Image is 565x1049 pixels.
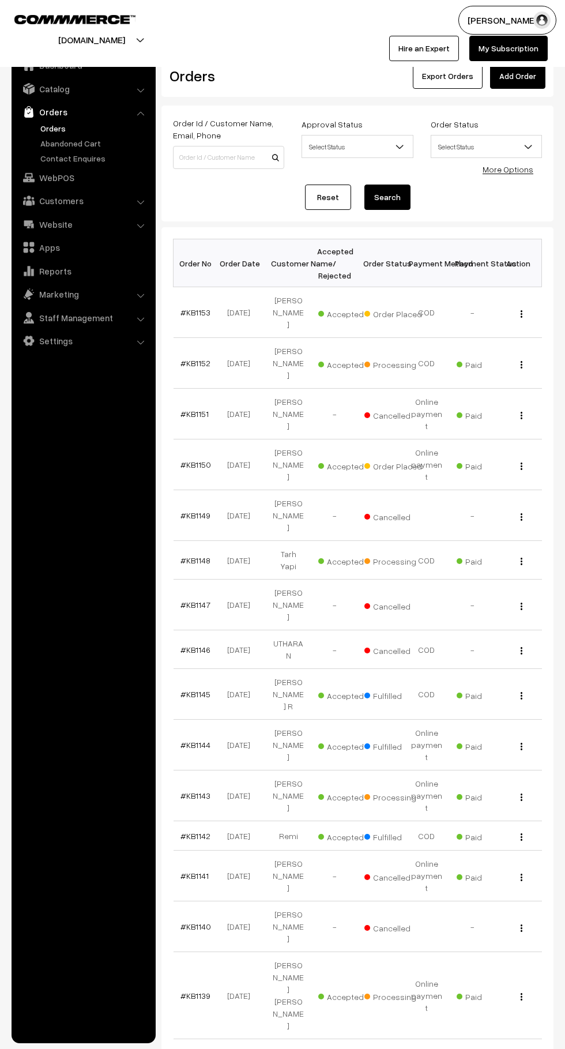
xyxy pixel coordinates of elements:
[265,901,311,952] td: [PERSON_NAME]
[180,791,210,800] a: #KB1143
[521,513,522,521] img: Menu
[364,919,422,934] span: Cancelled
[521,558,522,565] img: Menu
[404,287,450,338] td: COD
[219,338,265,389] td: [DATE]
[18,25,165,54] button: [DOMAIN_NAME]
[364,305,422,320] span: Order Placed
[311,389,357,439] td: -
[364,868,422,883] span: Cancelled
[318,356,376,371] span: Accepted
[318,828,376,843] span: Accepted
[458,6,556,35] button: [PERSON_NAME]…
[404,851,450,901] td: Online payment
[265,770,311,821] td: [PERSON_NAME]
[404,541,450,580] td: COD
[450,239,496,287] th: Payment Status
[364,508,422,523] span: Cancelled
[265,630,311,669] td: UTHARA N
[219,669,265,720] td: [DATE]
[318,552,376,567] span: Accepted
[404,439,450,490] td: Online payment
[318,988,376,1003] span: Accepted
[219,541,265,580] td: [DATE]
[457,687,514,702] span: Paid
[311,630,357,669] td: -
[311,901,357,952] td: -
[457,356,514,371] span: Paid
[404,630,450,669] td: COD
[265,821,311,851] td: Remi
[521,647,522,655] img: Menu
[521,924,522,932] img: Menu
[521,310,522,318] img: Menu
[305,185,351,210] a: Reset
[219,901,265,952] td: [DATE]
[180,409,209,419] a: #KB1151
[174,239,220,287] th: Order No
[404,821,450,851] td: COD
[265,669,311,720] td: [PERSON_NAME] R
[265,580,311,630] td: [PERSON_NAME]
[496,239,542,287] th: Action
[364,185,410,210] button: Search
[265,720,311,770] td: [PERSON_NAME]
[219,630,265,669] td: [DATE]
[521,794,522,801] img: Menu
[219,287,265,338] td: [DATE]
[318,738,376,753] span: Accepted
[180,460,211,469] a: #KB1150
[457,738,514,753] span: Paid
[14,101,152,122] a: Orders
[431,135,542,158] span: Select Status
[521,833,522,841] img: Menu
[180,689,210,699] a: #KB1145
[37,122,152,134] a: Orders
[450,630,496,669] td: -
[364,356,422,371] span: Processing
[37,137,152,149] a: Abandoned Cart
[14,12,115,25] a: COMMMERCE
[490,63,545,89] a: Add Order
[404,669,450,720] td: COD
[450,580,496,630] td: -
[318,687,376,702] span: Accepted
[404,952,450,1039] td: Online payment
[14,261,152,281] a: Reports
[219,770,265,821] td: [DATE]
[364,407,422,422] span: Cancelled
[318,457,376,472] span: Accepted
[318,305,376,320] span: Accepted
[311,239,357,287] th: Accepted / Rejected
[14,284,152,304] a: Marketing
[357,239,404,287] th: Order Status
[413,63,483,89] button: Export Orders
[457,788,514,803] span: Paid
[265,439,311,490] td: [PERSON_NAME]
[457,988,514,1003] span: Paid
[180,307,210,317] a: #KB1153
[311,490,357,541] td: -
[265,239,311,287] th: Customer Name
[219,490,265,541] td: [DATE]
[364,642,422,657] span: Cancelled
[37,152,152,164] a: Contact Enquires
[219,720,265,770] td: [DATE]
[457,407,514,422] span: Paid
[180,740,210,750] a: #KB1144
[14,214,152,235] a: Website
[457,868,514,883] span: Paid
[364,457,422,472] span: Order Placed
[404,720,450,770] td: Online payment
[311,580,357,630] td: -
[265,541,311,580] td: Tarh Yapi
[521,743,522,750] img: Menu
[265,490,311,541] td: [PERSON_NAME]
[173,146,284,169] input: Order Id / Customer Name / Customer Email / Customer Phone
[219,580,265,630] td: [DATE]
[180,871,209,881] a: #KB1141
[180,358,210,368] a: #KB1152
[457,828,514,843] span: Paid
[404,770,450,821] td: Online payment
[180,645,210,655] a: #KB1146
